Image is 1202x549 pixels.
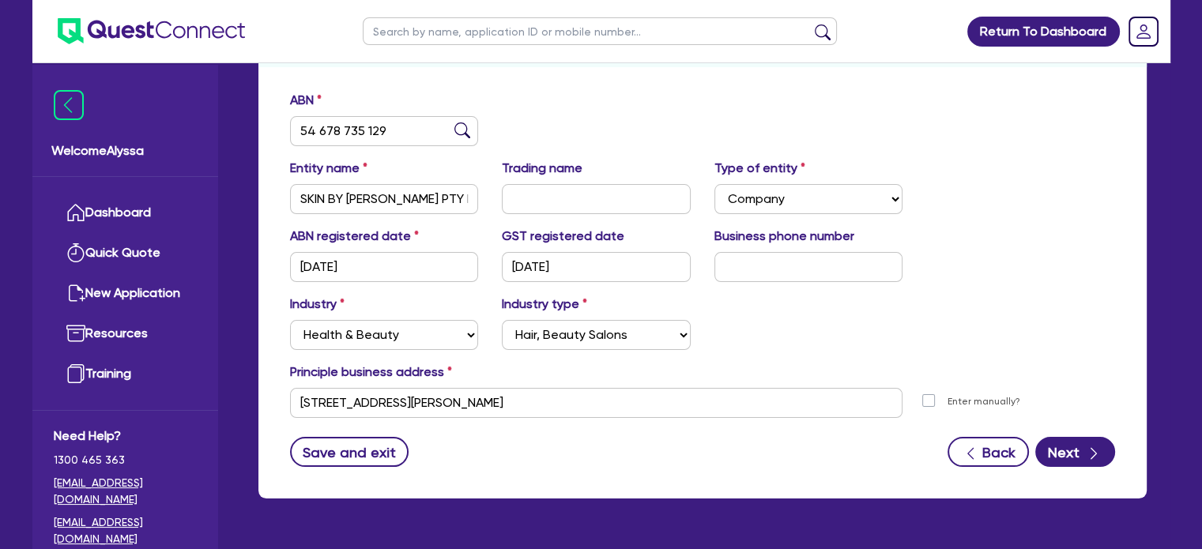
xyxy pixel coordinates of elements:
[54,514,197,547] a: [EMAIL_ADDRESS][DOMAIN_NAME]
[54,273,197,314] a: New Application
[51,141,199,160] span: Welcome Alyssa
[502,159,582,178] label: Trading name
[66,364,85,383] img: training
[54,90,84,120] img: icon-menu-close
[1123,11,1164,52] a: Dropdown toggle
[290,159,367,178] label: Entity name
[58,18,245,44] img: quest-connect-logo-blue
[290,437,409,467] button: Save and exit
[54,452,197,468] span: 1300 465 363
[66,324,85,343] img: resources
[54,427,197,446] span: Need Help?
[714,227,854,246] label: Business phone number
[290,91,322,110] label: ABN
[502,252,691,282] input: DD / MM / YYYY
[54,354,197,394] a: Training
[454,122,470,138] img: abn-lookup icon
[66,243,85,262] img: quick-quote
[66,284,85,303] img: new-application
[967,17,1120,47] a: Return To Dashboard
[290,252,479,282] input: DD / MM / YYYY
[54,475,197,508] a: [EMAIL_ADDRESS][DOMAIN_NAME]
[502,227,624,246] label: GST registered date
[290,363,452,382] label: Principle business address
[948,437,1029,467] button: Back
[54,314,197,354] a: Resources
[1035,437,1115,467] button: Next
[363,17,837,45] input: Search by name, application ID or mobile number...
[948,394,1020,409] label: Enter manually?
[502,295,587,314] label: Industry type
[290,227,419,246] label: ABN registered date
[54,233,197,273] a: Quick Quote
[714,159,805,178] label: Type of entity
[54,193,197,233] a: Dashboard
[290,295,345,314] label: Industry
